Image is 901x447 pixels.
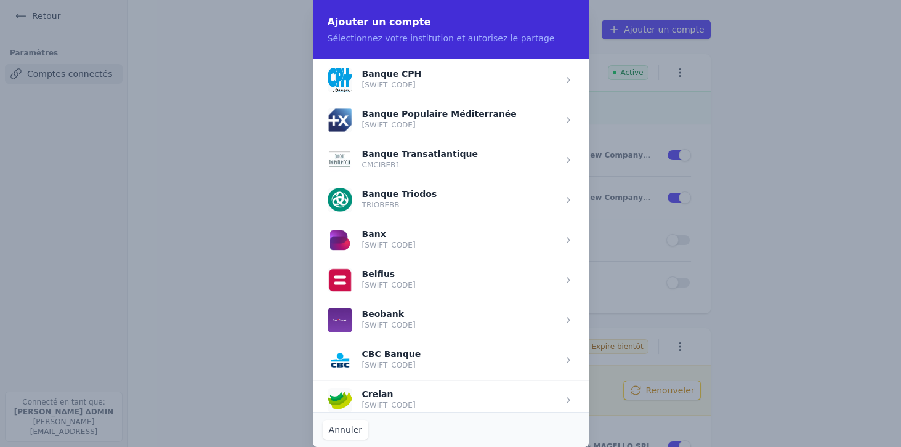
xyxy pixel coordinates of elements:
button: Beobank [SWIFT_CODE] [328,308,416,332]
p: Banque Transatlantique [362,150,478,158]
button: Banque Triodos TRIOBEBB [328,188,437,212]
p: Crelan [362,390,416,398]
p: Banque Populaire Méditerranée [362,110,517,118]
button: Crelan [SWIFT_CODE] [328,388,416,413]
p: Sélectionnez votre institution et autorisez le partage [328,32,574,44]
p: Banx [362,230,416,238]
button: Banque Populaire Méditerranée [SWIFT_CODE] [328,108,517,132]
button: Annuler [323,420,368,440]
p: Banque CPH [362,70,422,78]
button: Banque CPH [SWIFT_CODE] [328,68,422,92]
p: CBC Banque [362,350,421,358]
p: Banque Triodos [362,190,437,198]
button: Banque Transatlantique CMCIBEB1 [328,148,478,172]
p: Beobank [362,310,416,318]
button: Banx [SWIFT_CODE] [328,228,416,252]
h2: Ajouter un compte [328,15,574,30]
button: CBC Banque [SWIFT_CODE] [328,348,421,372]
p: Belfius [362,270,416,278]
button: Belfius [SWIFT_CODE] [328,268,416,292]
